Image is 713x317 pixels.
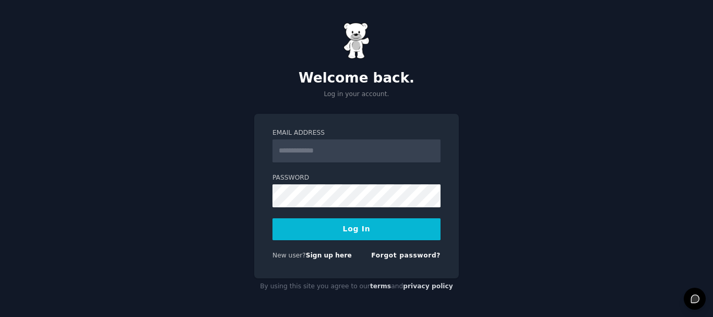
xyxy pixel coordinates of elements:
[254,278,459,295] div: By using this site you agree to our and
[371,252,441,259] a: Forgot password?
[343,22,370,59] img: Gummy Bear
[272,218,441,240] button: Log In
[254,70,459,87] h2: Welcome back.
[403,283,453,290] a: privacy policy
[272,173,441,183] label: Password
[272,128,441,138] label: Email Address
[272,252,306,259] span: New user?
[306,252,352,259] a: Sign up here
[370,283,391,290] a: terms
[254,90,459,99] p: Log in your account.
